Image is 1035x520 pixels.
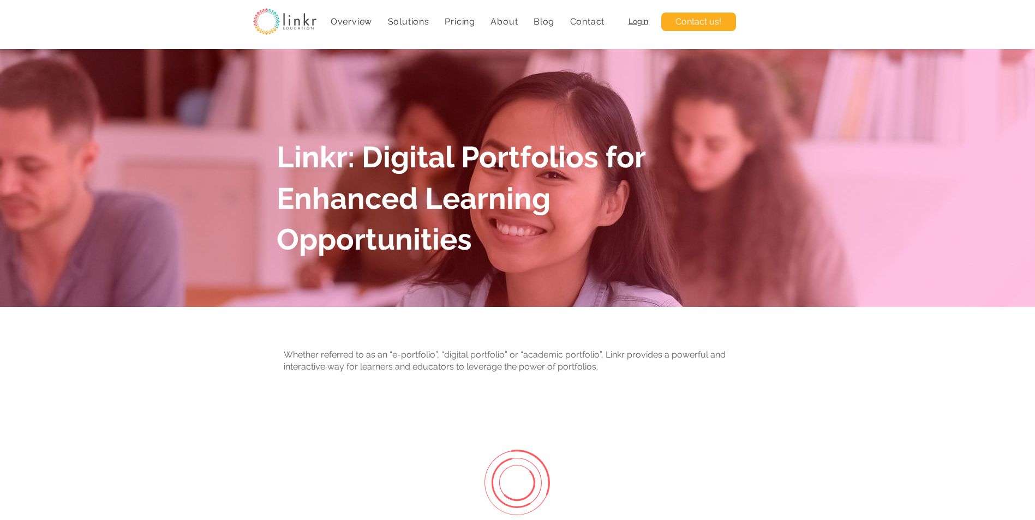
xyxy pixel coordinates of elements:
[570,16,605,27] span: Contact
[629,17,648,26] a: Login
[564,11,610,32] a: Contact
[382,11,435,32] div: Solutions
[490,16,518,27] span: About
[253,8,316,35] img: linkr_logo_transparentbg.png
[485,11,524,32] div: About
[445,16,475,27] span: Pricing
[331,16,372,27] span: Overview
[388,16,429,27] span: Solutions
[277,140,645,257] span: Linkr: Digital Portfolios for Enhanced Learning Opportunities
[661,13,736,31] a: Contact us!
[534,16,554,27] span: Blog
[284,349,751,373] p: Whether referred to as an “e-portfolio”, “digital portfolio” or “academic portfolio”, Linkr provi...
[439,11,481,32] a: Pricing
[325,11,378,32] a: Overview
[528,11,560,32] a: Blog
[325,11,611,32] nav: Site
[675,16,721,28] span: Contact us!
